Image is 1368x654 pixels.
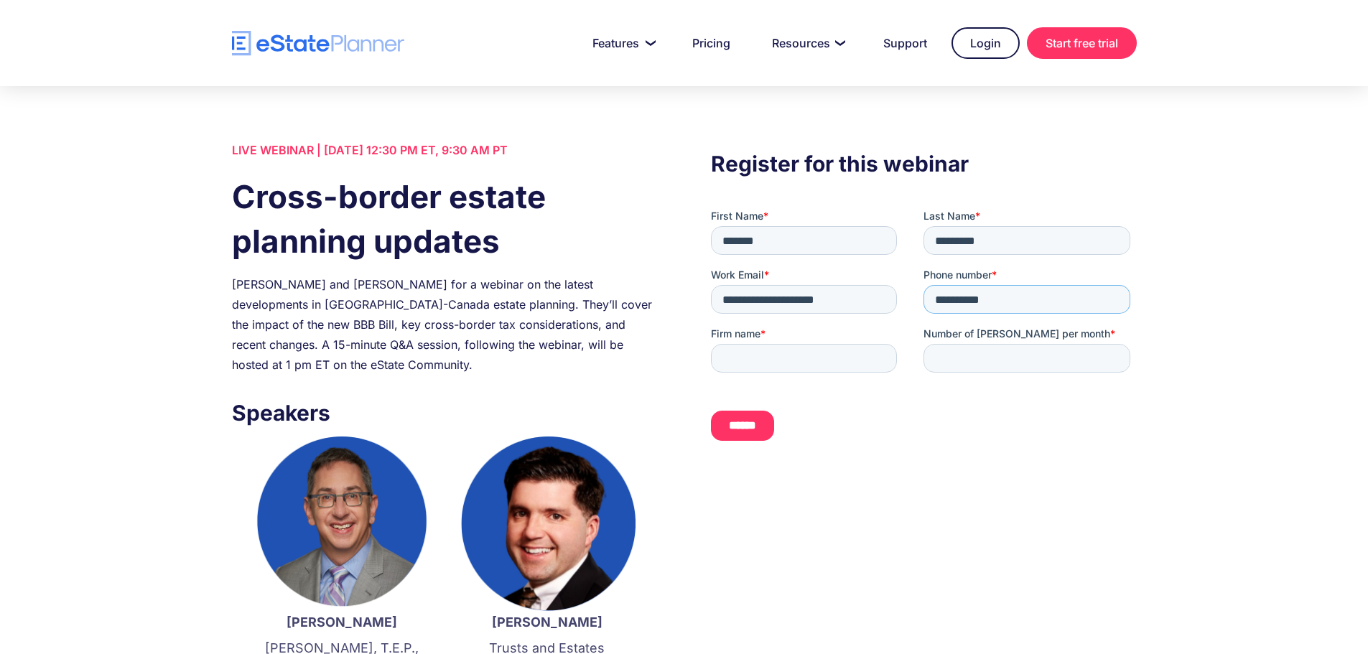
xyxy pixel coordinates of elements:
[711,147,1136,180] h3: Register for this webinar
[492,615,602,630] strong: [PERSON_NAME]
[1027,27,1137,59] a: Start free trial
[675,29,748,57] a: Pricing
[232,174,657,263] h1: Cross-border estate planning updates
[232,31,404,56] a: home
[232,396,657,429] h3: Speakers
[575,29,668,57] a: Features
[287,615,397,630] strong: [PERSON_NAME]
[951,27,1020,59] a: Login
[232,140,657,160] div: LIVE WEBINAR | [DATE] 12:30 PM ET, 9:30 AM PT
[866,29,944,57] a: Support
[755,29,859,57] a: Resources
[232,274,657,375] div: [PERSON_NAME] and [PERSON_NAME] for a webinar on the latest developments in [GEOGRAPHIC_DATA]-Can...
[711,209,1136,453] iframe: Form 0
